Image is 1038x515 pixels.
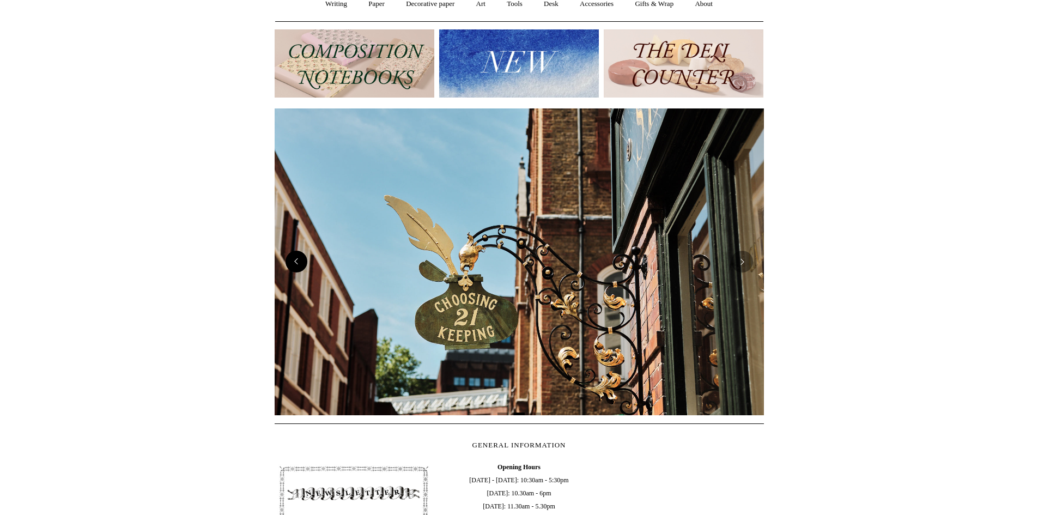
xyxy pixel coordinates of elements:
[497,413,508,415] button: Page 1
[275,108,764,416] img: Copyright Choosing Keeping 20190711 LS Homepage 7.jpg__PID:4c49fdcc-9d5f-40e8-9753-f5038b35abb7
[275,29,434,98] img: 202302 Composition ledgers.jpg__PID:69722ee6-fa44-49dd-a067-31375e5d54ec
[286,251,307,272] button: Previous
[439,29,599,98] img: New.jpg__PID:f73bdf93-380a-4a35-bcfe-7823039498e1
[497,463,541,471] b: Opening Hours
[530,413,541,415] button: Page 3
[731,251,753,272] button: Next
[604,29,763,98] img: The Deli Counter
[472,441,566,449] span: GENERAL INFORMATION
[514,413,525,415] button: Page 2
